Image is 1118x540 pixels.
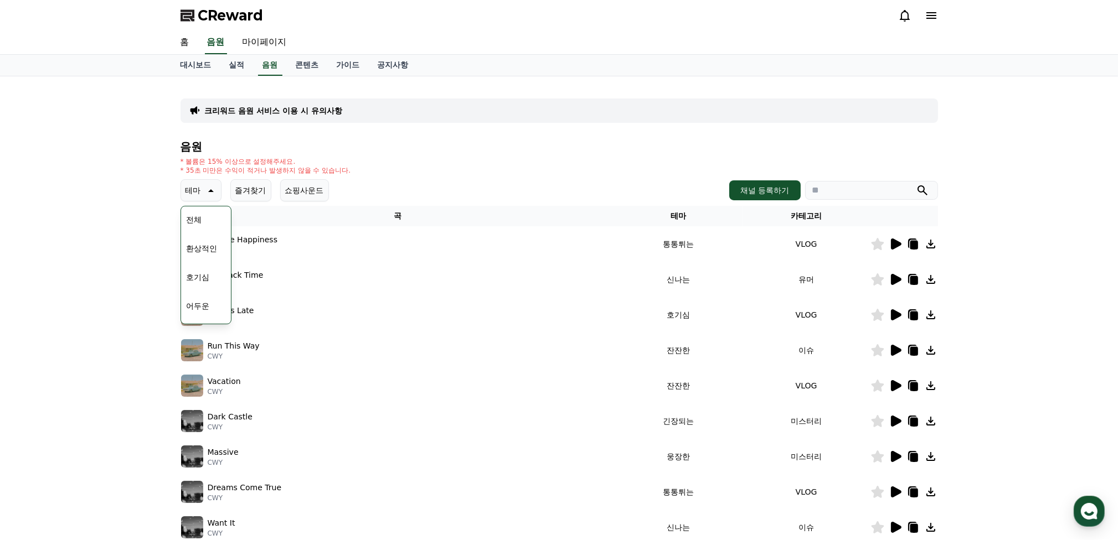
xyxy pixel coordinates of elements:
img: music [181,481,203,503]
td: 웅장한 [615,439,743,474]
td: 신나는 [615,262,743,297]
p: * 35초 미만은 수익이 적거나 발생하지 않을 수 있습니다. [181,166,351,175]
a: 콘텐츠 [287,55,328,76]
p: * 볼륨은 15% 이상으로 설정해주세요. [181,157,351,166]
a: 공지사항 [369,55,418,76]
p: Vacation [208,376,241,387]
img: music [181,375,203,397]
a: 크리워드 음원 서비스 이용 시 유의사항 [205,105,342,116]
img: music [181,445,203,468]
button: 채널 등록하기 [729,180,800,200]
p: CWY [208,352,260,361]
td: 통통튀는 [615,474,743,510]
button: 어두운 [182,294,214,318]
button: 환상적인 [182,236,222,261]
td: VLOG [743,474,870,510]
p: Want It [208,517,235,529]
a: 음원 [258,55,282,76]
span: 대화 [101,368,115,377]
a: 가이드 [328,55,369,76]
td: 미스터리 [743,439,870,474]
button: 호기심 [182,265,214,289]
a: 홈 [3,351,73,378]
p: Cat Rack Time [208,269,264,281]
p: CWY [208,423,253,432]
p: 테마 [186,183,201,198]
img: music [181,410,203,432]
button: 쇼핑사운드 [280,179,329,201]
a: 설정 [143,351,213,378]
th: 카테고리 [743,206,870,226]
td: 이슈 [743,333,870,368]
td: 긴장되는 [615,403,743,439]
a: 실적 [220,55,254,76]
a: 대시보드 [172,55,220,76]
img: music [181,516,203,538]
a: 대화 [73,351,143,378]
p: A Little Happiness [208,234,278,246]
td: 잔잔한 [615,368,743,403]
td: 잔잔한 [615,333,743,368]
a: 음원 [205,31,227,54]
p: CWY [208,458,239,467]
td: 호기심 [615,297,743,333]
td: 미스터리 [743,403,870,439]
a: 홈 [172,31,198,54]
p: Dreams Come True [208,482,282,494]
td: 통통튀는 [615,226,743,262]
button: 테마 [181,179,221,201]
span: 설정 [171,367,184,376]
p: Dark Castle [208,411,253,423]
span: 홈 [35,367,42,376]
p: CWY [208,387,241,396]
p: Massive [208,446,239,458]
img: music [181,339,203,361]
td: VLOG [743,226,870,262]
span: CReward [198,7,264,24]
a: CReward [181,7,264,24]
th: 테마 [615,206,743,226]
p: CWY [208,494,282,502]
button: 즐겨찾기 [230,179,271,201]
h4: 음원 [181,141,938,153]
p: Run This Way [208,340,260,352]
td: VLOG [743,368,870,403]
button: 전체 [182,207,207,232]
p: CWY [208,246,278,255]
td: VLOG [743,297,870,333]
p: CWY [208,281,264,290]
p: CWY [208,529,235,538]
th: 곡 [181,206,615,226]
td: 유머 [743,262,870,297]
a: 마이페이지 [234,31,296,54]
